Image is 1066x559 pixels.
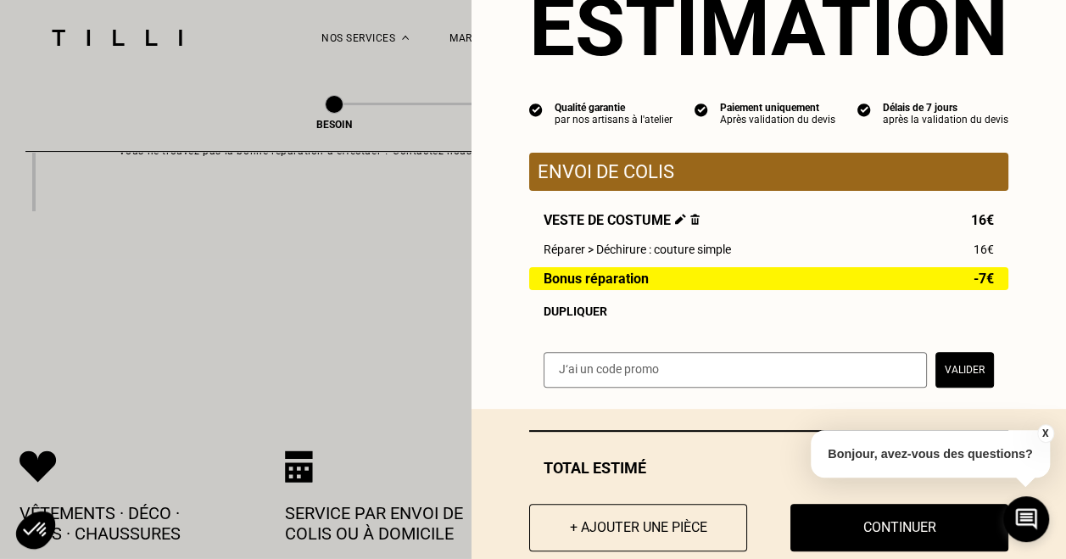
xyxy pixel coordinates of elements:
[675,214,686,225] img: Éditer
[1036,424,1053,443] button: X
[544,212,700,228] span: Veste de costume
[790,504,1008,551] button: Continuer
[974,271,994,286] span: -7€
[555,102,673,114] div: Qualité garantie
[544,305,994,318] div: Dupliquer
[974,243,994,256] span: 16€
[690,214,700,225] img: Supprimer
[544,352,927,388] input: J‘ai un code promo
[883,102,1008,114] div: Délais de 7 jours
[720,114,835,126] div: Après validation du devis
[555,114,673,126] div: par nos artisans à l'atelier
[529,459,1008,477] div: Total estimé
[695,102,708,117] img: icon list info
[971,212,994,228] span: 16€
[811,430,1050,478] p: Bonjour, avez-vous des questions?
[544,271,649,286] span: Bonus réparation
[529,504,747,551] button: + Ajouter une pièce
[857,102,871,117] img: icon list info
[883,114,1008,126] div: après la validation du devis
[720,102,835,114] div: Paiement uniquement
[935,352,994,388] button: Valider
[529,102,543,117] img: icon list info
[538,161,1000,182] p: Envoi de colis
[544,243,731,256] span: Réparer > Déchirure : couture simple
